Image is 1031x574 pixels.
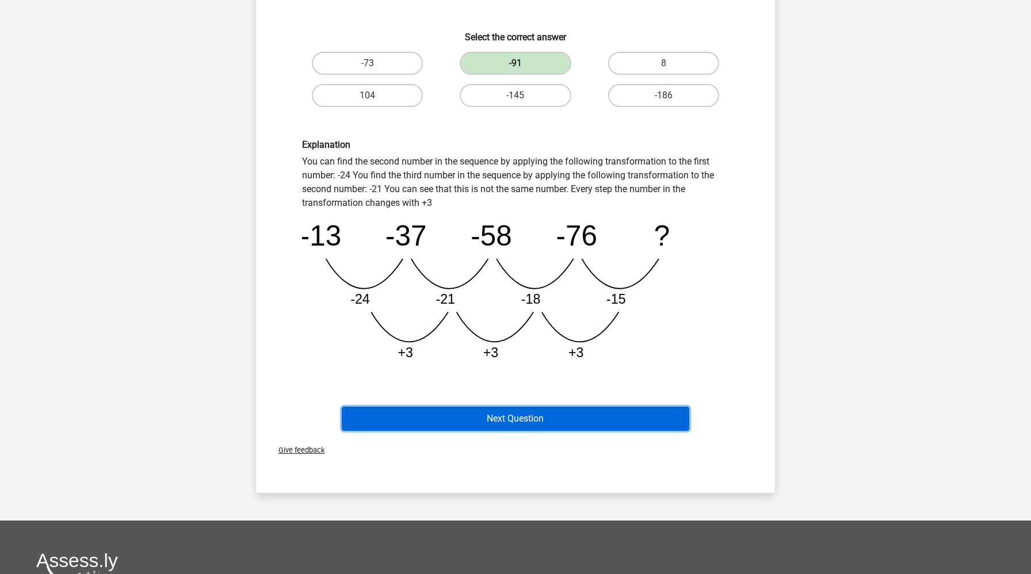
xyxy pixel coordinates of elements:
tspan: -21 [436,292,456,307]
tspan: -37 [385,220,426,251]
tspan: +3 [398,345,413,360]
tspan: -76 [556,220,597,251]
label: -186 [608,84,719,107]
label: -73 [312,52,423,75]
tspan: -24 [350,292,370,307]
tspan: +3 [569,345,584,360]
tspan: -58 [471,220,512,251]
label: 104 [312,84,423,107]
tspan: -15 [607,292,627,307]
tspan: ? [654,220,670,251]
div: You can find the second number in the sequence by applying the following transformation to the fi... [293,139,738,370]
label: 8 [608,52,719,75]
tspan: -13 [300,220,341,251]
h6: Explanation [302,139,729,150]
tspan: +3 [483,345,498,360]
label: -91 [460,52,571,75]
button: Next Question [342,407,690,431]
h6: Select the correct answer [274,22,757,43]
label: -145 [460,84,571,107]
tspan: -18 [521,292,541,307]
span: Give feedback [269,446,324,454]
